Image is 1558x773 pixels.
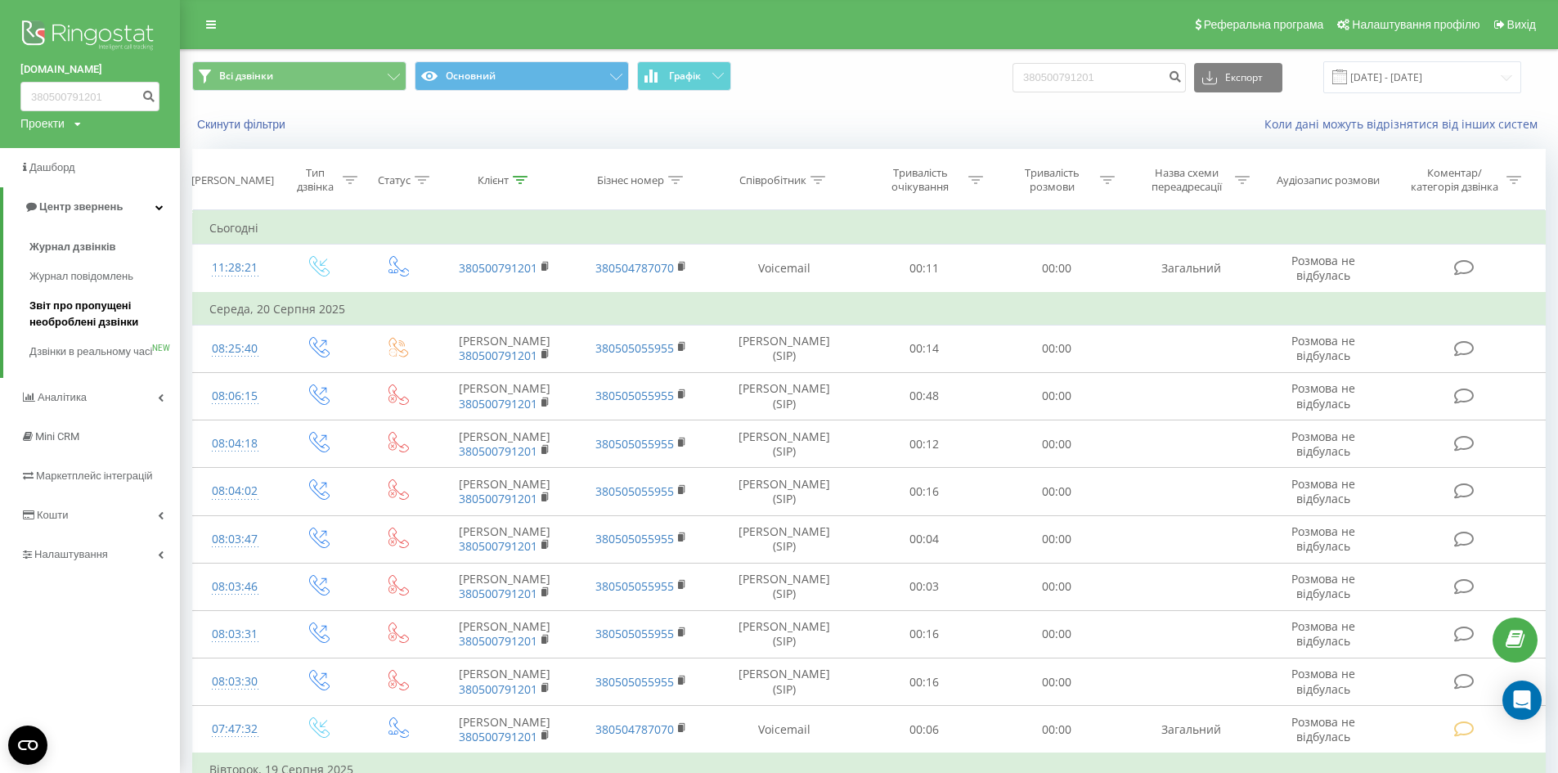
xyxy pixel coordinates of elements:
span: Центр звернень [39,200,123,213]
span: Розмова не відбулась [1291,380,1355,411]
img: Ringostat logo [20,16,159,57]
td: 00:12 [858,420,990,468]
a: 380504787070 [595,260,674,276]
td: 00:48 [858,372,990,420]
div: Коментар/категорія дзвінка [1407,166,1502,194]
span: Розмова не відбулась [1291,333,1355,363]
span: Розмова не відбулась [1291,429,1355,459]
span: Журнал повідомлень [29,268,133,285]
span: Розмова не відбулась [1291,618,1355,649]
td: 00:16 [858,658,990,706]
td: 00:00 [990,245,1122,293]
td: Voicemail [710,245,858,293]
td: 00:16 [858,610,990,658]
span: Mini CRM [35,430,79,443]
td: [PERSON_NAME] (SIP) [710,325,858,372]
span: Дзвінки в реальному часі [29,344,152,360]
td: [PERSON_NAME] (SIP) [710,658,858,706]
td: 00:06 [858,706,990,754]
span: Розмова не відбулась [1291,571,1355,601]
td: [PERSON_NAME] [436,563,573,610]
td: 00:00 [990,325,1122,372]
span: Дашборд [29,161,75,173]
a: 380504787070 [595,721,674,737]
td: 00:11 [858,245,990,293]
a: 380505055955 [595,531,674,546]
div: Тривалість очікування [877,166,964,194]
span: Налаштування профілю [1352,18,1479,31]
td: [PERSON_NAME] (SIP) [710,372,858,420]
a: 380500791201 [459,260,537,276]
a: Центр звернень [3,187,180,227]
div: Аудіозапис розмови [1277,173,1380,187]
button: Open CMP widget [8,726,47,765]
button: Скинути фільтри [192,117,294,132]
a: [DOMAIN_NAME] [20,61,159,78]
td: 00:00 [990,468,1122,515]
td: 00:00 [990,372,1122,420]
td: [PERSON_NAME] (SIP) [710,610,858,658]
a: Звіт про пропущені необроблені дзвінки [29,291,180,337]
div: 08:04:18 [209,428,261,460]
a: 380500791201 [459,729,537,744]
div: 08:03:31 [209,618,261,650]
a: Дзвінки в реальному часіNEW [29,337,180,366]
a: 380500791201 [459,633,537,649]
td: 00:00 [990,515,1122,563]
button: Графік [637,61,731,91]
td: 00:04 [858,515,990,563]
input: Пошук за номером [20,82,159,111]
div: Проекти [20,115,65,132]
td: [PERSON_NAME] (SIP) [710,420,858,468]
div: Open Intercom Messenger [1502,681,1542,720]
div: 08:03:30 [209,666,261,698]
div: Статус [378,173,411,187]
a: 380500791201 [459,681,537,697]
div: [PERSON_NAME] [191,173,274,187]
a: 380505055955 [595,483,674,499]
div: 08:03:46 [209,571,261,603]
a: Журнал дзвінків [29,232,180,262]
td: [PERSON_NAME] [436,468,573,515]
a: 380500791201 [459,396,537,411]
td: [PERSON_NAME] (SIP) [710,515,858,563]
a: 380505055955 [595,388,674,403]
a: Журнал повідомлень [29,262,180,291]
span: Розмова не відбулась [1291,476,1355,506]
a: 380500791201 [459,348,537,363]
div: Бізнес номер [597,173,664,187]
a: 380500791201 [459,443,537,459]
a: 380505055955 [595,436,674,452]
span: Маркетплейс інтеграцій [36,470,153,482]
td: Середа, 20 Серпня 2025 [193,293,1546,326]
td: [PERSON_NAME] [436,706,573,754]
button: Основний [415,61,629,91]
td: Загальний [1122,706,1259,754]
td: [PERSON_NAME] [436,325,573,372]
a: 380500791201 [459,538,537,554]
a: 380500791201 [459,586,537,601]
span: Вихід [1507,18,1536,31]
div: 08:06:15 [209,380,261,412]
td: 00:00 [990,658,1122,706]
td: Загальний [1122,245,1259,293]
td: [PERSON_NAME] [436,515,573,563]
span: Журнал дзвінків [29,239,116,255]
span: Реферальна програма [1204,18,1324,31]
td: Сьогодні [193,212,1546,245]
a: Коли дані можуть відрізнятися вiд інших систем [1264,116,1546,132]
div: 08:03:47 [209,524,261,555]
span: Кошти [37,509,68,521]
td: [PERSON_NAME] [436,658,573,706]
span: Всі дзвінки [219,70,273,83]
td: [PERSON_NAME] (SIP) [710,468,858,515]
td: 00:00 [990,610,1122,658]
td: 00:00 [990,706,1122,754]
button: Всі дзвінки [192,61,406,91]
td: [PERSON_NAME] [436,372,573,420]
input: Пошук за номером [1012,63,1186,92]
td: Voicemail [710,706,858,754]
span: Розмова не відбулась [1291,253,1355,283]
div: Тривалість розмови [1008,166,1096,194]
span: Графік [669,70,701,82]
